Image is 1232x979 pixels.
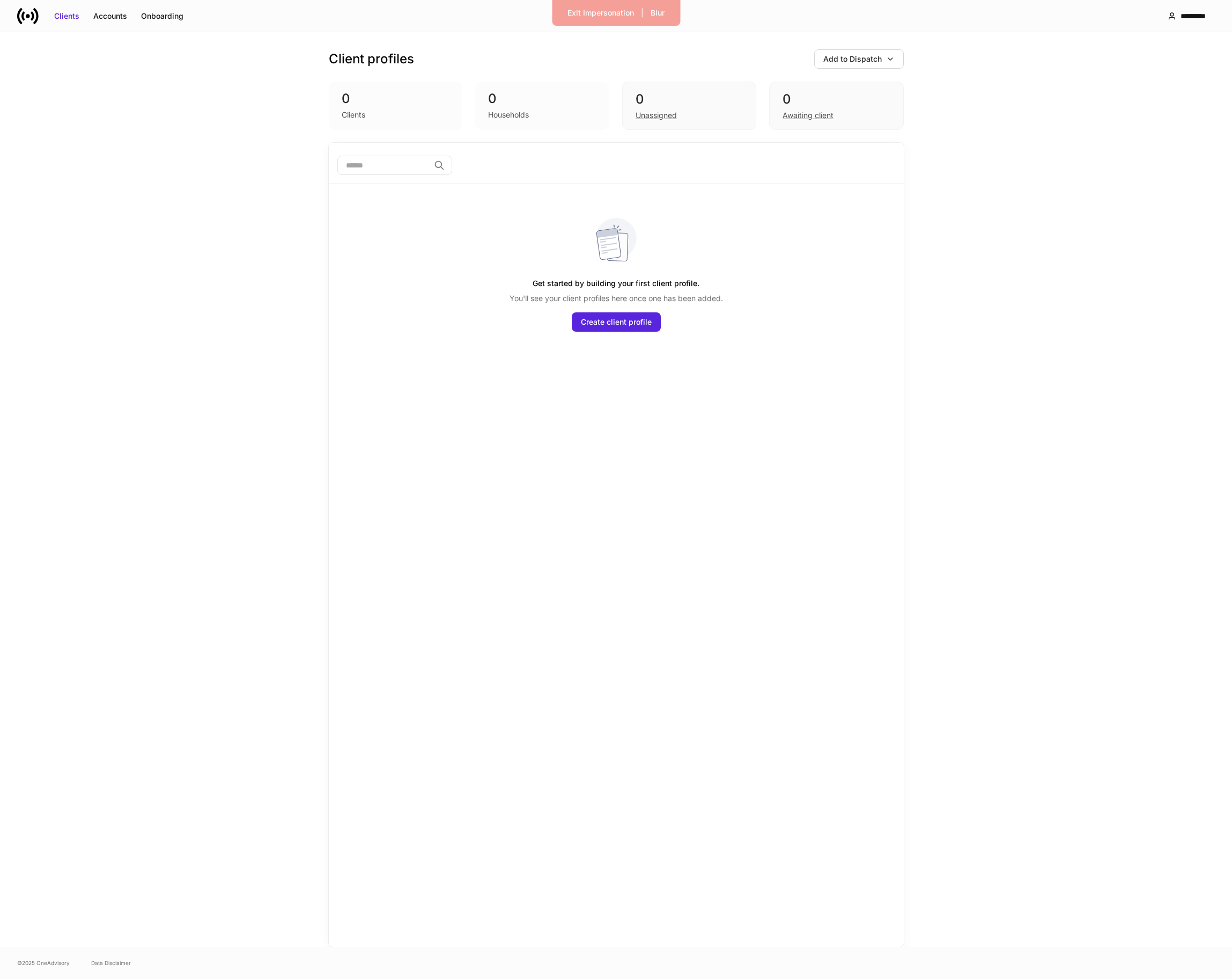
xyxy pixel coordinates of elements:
button: Exit Impersonation [560,4,641,21]
div: 0 [488,90,596,107]
div: 0 [636,91,743,108]
div: 0 [342,90,450,107]
div: Unassigned [636,110,677,121]
button: Clients [47,8,86,25]
div: Create client profile [581,317,652,327]
div: Exit Impersonation [567,8,634,18]
div: 0Unassigned [622,82,756,130]
div: Clients [342,109,365,120]
h5: Get started by building your first client profile. [533,274,699,293]
button: Add to Dispatch [814,49,904,69]
div: Onboarding [141,11,183,21]
div: Blur [651,8,665,18]
div: 0 [783,91,890,108]
div: Households [488,109,529,120]
a: Data Disclaimer [91,959,131,967]
button: Create client profile [572,312,661,332]
button: Accounts [86,8,134,25]
button: Blur [644,4,672,21]
button: Onboarding [134,8,190,25]
div: Awaiting client [783,110,833,121]
span: © 2025 OneAdvisory [17,959,70,967]
div: Add to Dispatch [823,54,882,64]
div: Clients [54,11,79,21]
h3: Client profiles [329,50,414,68]
div: Accounts [93,11,127,21]
p: You'll see your client profiles here once one has been added. [510,293,723,304]
div: 0Awaiting client [769,82,903,130]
